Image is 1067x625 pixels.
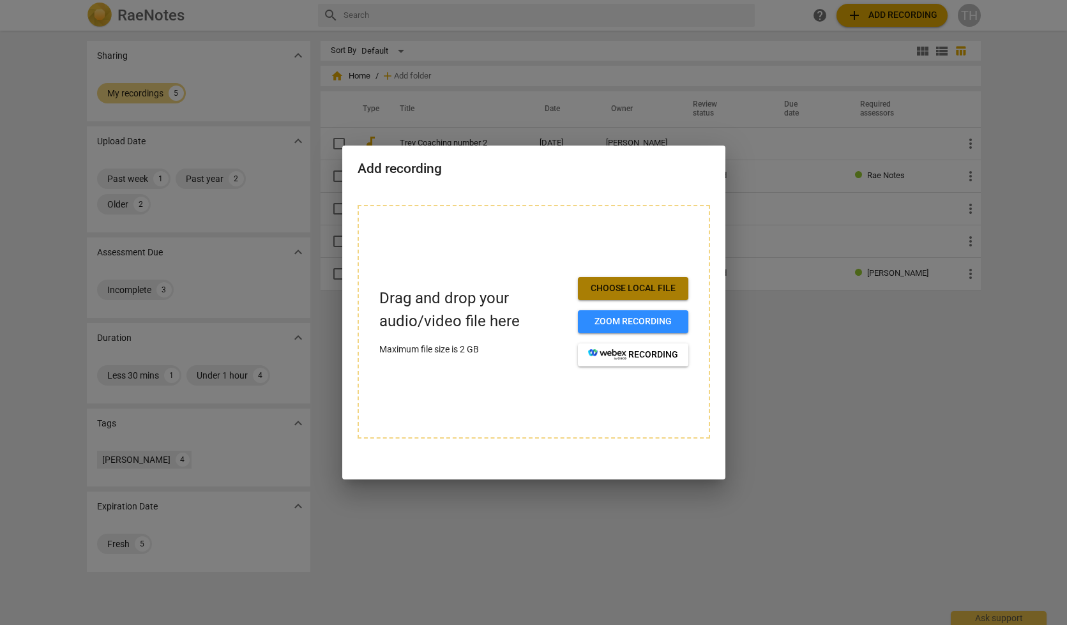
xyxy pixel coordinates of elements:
[379,343,568,356] p: Maximum file size is 2 GB
[578,343,688,366] button: recording
[578,310,688,333] button: Zoom recording
[578,277,688,300] button: Choose local file
[379,287,568,332] p: Drag and drop your audio/video file here
[588,282,678,295] span: Choose local file
[588,349,678,361] span: recording
[358,161,710,177] h2: Add recording
[588,315,678,328] span: Zoom recording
